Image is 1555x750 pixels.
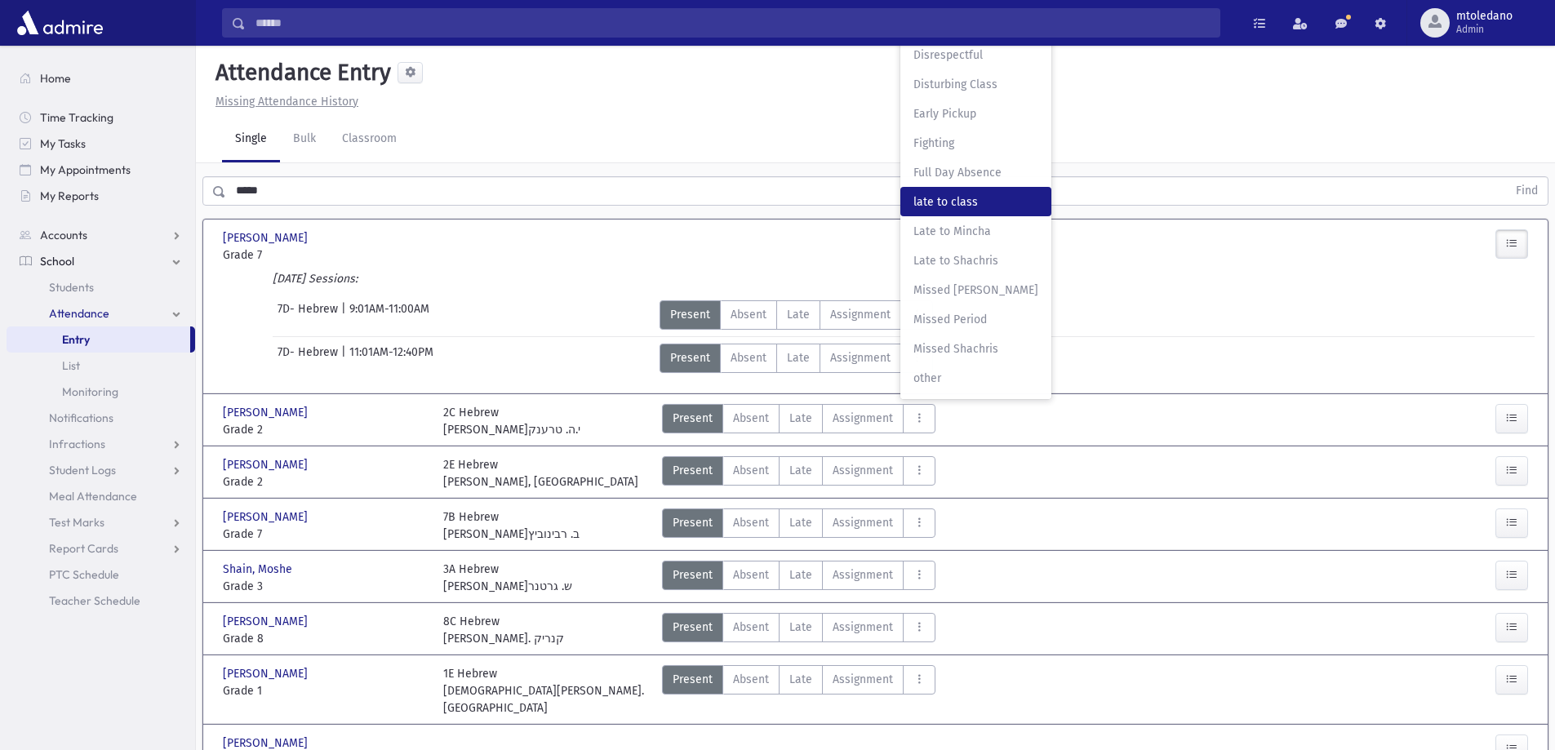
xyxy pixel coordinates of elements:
span: Assignment [833,671,893,688]
div: 3A Hebrew [PERSON_NAME]ש. גרטנר [443,561,572,595]
a: Report Cards [7,535,195,561]
span: Late [789,462,812,479]
span: Entry [62,332,90,347]
span: [PERSON_NAME] [223,508,311,526]
span: Present [670,306,710,323]
div: AttTypes [660,344,933,373]
span: Assignment [833,619,893,636]
span: Assignment [833,566,893,584]
span: 11:01AM-12:40PM [349,344,433,373]
span: | [341,344,349,373]
div: 8C Hebrew [PERSON_NAME]. קנריק [443,613,564,647]
a: Entry [7,326,190,353]
span: [PERSON_NAME] [223,229,311,246]
div: AttTypes [662,613,935,647]
a: Home [7,65,195,91]
span: Present [673,619,713,636]
span: Absent [733,410,769,427]
span: Assignment [830,306,891,323]
span: other [913,370,1038,387]
span: Assignment [830,349,891,366]
a: Monitoring [7,379,195,405]
span: Grade 7 [223,246,427,264]
div: 1E Hebrew [DEMOGRAPHIC_DATA][PERSON_NAME]. [GEOGRAPHIC_DATA] [443,665,647,717]
a: Bulk [280,117,329,162]
span: Late [787,349,810,366]
span: My Appointments [40,162,131,177]
a: Meal Attendance [7,483,195,509]
span: Assignment [833,514,893,531]
span: Absent [733,462,769,479]
span: Full Day Absence [913,164,1038,181]
span: Accounts [40,228,87,242]
span: Absent [733,514,769,531]
a: Single [222,117,280,162]
span: Grade 2 [223,473,427,490]
span: 9:01AM-11:00AM [349,300,429,330]
span: Present [673,671,713,688]
a: PTC Schedule [7,561,195,588]
span: Disrespectful [913,47,1038,64]
span: Late [789,410,812,427]
span: Assignment [833,410,893,427]
div: AttTypes [662,665,935,717]
span: Home [40,71,71,86]
span: Grade 7 [223,526,427,543]
span: My Reports [40,189,99,203]
span: | [341,300,349,330]
span: mtoledano [1456,10,1513,23]
span: 7D- Hebrew [278,300,341,330]
div: 2C Hebrew [PERSON_NAME]י.ה. טרענק [443,404,580,438]
span: Students [49,280,94,295]
a: My Reports [7,183,195,209]
span: Absent [731,306,766,323]
span: Monitoring [62,384,118,399]
span: Late [789,619,812,636]
a: List [7,353,195,379]
a: Time Tracking [7,104,195,131]
span: [PERSON_NAME] [223,613,311,630]
a: My Appointments [7,157,195,183]
a: Student Logs [7,457,195,483]
span: School [40,254,74,268]
a: Accounts [7,222,195,248]
i: [DATE] Sessions: [273,272,358,286]
span: Missed Period [913,311,1038,328]
span: Attendance [49,306,109,321]
span: Grade 3 [223,578,427,595]
span: Late [789,514,812,531]
div: AttTypes [662,404,935,438]
a: My Tasks [7,131,195,157]
span: List [62,358,80,373]
h5: Attendance Entry [209,59,391,87]
div: 7B Hebrew [PERSON_NAME]ב. רבינוביץ [443,508,580,543]
span: Present [673,514,713,531]
span: Missed [PERSON_NAME] [913,282,1038,299]
span: Time Tracking [40,110,113,125]
span: Present [673,566,713,584]
span: Absent [733,671,769,688]
span: [PERSON_NAME] [223,404,311,421]
span: Teacher Schedule [49,593,140,608]
span: PTC Schedule [49,567,119,582]
span: Student Logs [49,463,116,477]
div: AttTypes [662,561,935,595]
div: AttTypes [660,300,933,330]
span: Report Cards [49,541,118,556]
span: Early Pickup [913,105,1038,122]
a: Students [7,274,195,300]
a: Missing Attendance History [209,95,358,109]
span: late to class [913,193,1038,211]
span: Absent [731,349,766,366]
span: Assignment [833,462,893,479]
span: Grade 2 [223,421,427,438]
span: Present [673,462,713,479]
span: Grade 1 [223,682,427,699]
a: Test Marks [7,509,195,535]
div: AttTypes [662,456,935,490]
a: Notifications [7,405,195,431]
span: Shain, Moshe [223,561,295,578]
span: Disturbing Class [913,76,1038,93]
span: Late [789,671,812,688]
span: Grade 8 [223,630,427,647]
